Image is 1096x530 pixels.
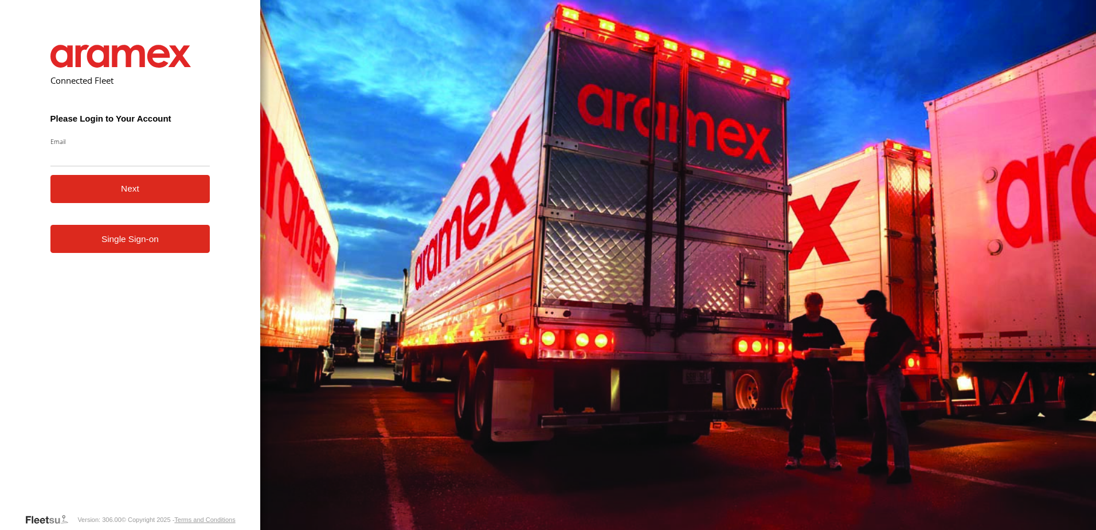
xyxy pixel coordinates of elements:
[50,114,210,123] h3: Please Login to Your Account
[50,45,191,68] img: Aramex
[50,225,210,253] a: Single Sign-on
[25,514,77,525] a: Visit our Website
[77,516,121,523] div: Version: 306.00
[50,137,210,146] label: Email
[174,516,235,523] a: Terms and Conditions
[50,75,210,86] h2: Connected Fleet
[50,175,210,203] button: Next
[122,516,236,523] div: © Copyright 2025 -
